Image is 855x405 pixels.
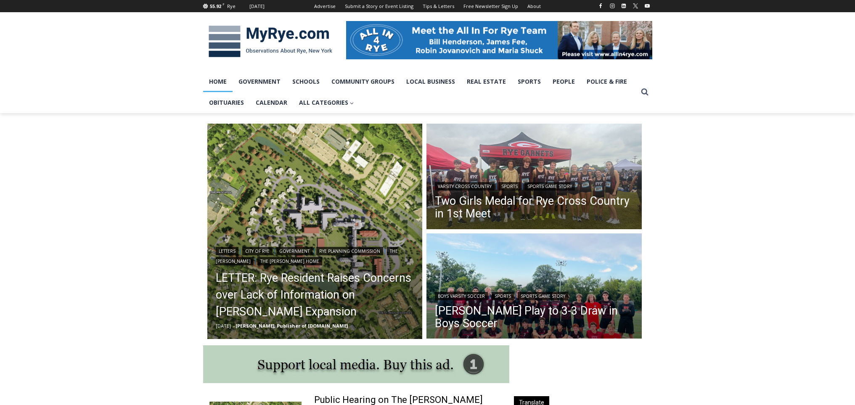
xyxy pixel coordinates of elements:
[233,323,236,329] span: –
[492,292,514,300] a: Sports
[249,3,265,10] div: [DATE]
[400,71,461,92] a: Local Business
[316,247,383,255] a: Rye Planning Commission
[203,71,637,114] nav: Primary Navigation
[216,323,231,329] time: [DATE]
[222,2,225,6] span: F
[607,1,617,11] a: Instagram
[250,92,293,113] a: Calendar
[637,85,652,100] button: View Search Form
[346,21,652,59] img: All in for Rye
[581,71,633,92] a: Police & Fire
[216,270,414,320] a: LETTER: Rye Resident Raises Concerns over Lack of Information on [PERSON_NAME] Expansion
[203,345,509,383] img: support local media, buy this ad
[299,98,354,107] span: All Categories
[524,182,575,191] a: Sports Game Story
[547,71,581,92] a: People
[435,180,633,191] div: | |
[216,245,414,265] div: | | | | |
[242,247,273,255] a: City of Rye
[426,233,642,341] a: Read More Rye, Harrison Play to 3-3 Draw in Boys Soccer
[512,71,547,92] a: Sports
[257,257,322,265] a: The [PERSON_NAME] Home
[326,71,400,92] a: Community Groups
[435,304,633,330] a: [PERSON_NAME] Play to 3-3 Draw in Boys Soccer
[207,124,423,339] img: (PHOTO: Illustrative plan of The Osborn's proposed site plan from the July 10, 2025 planning comm...
[293,92,360,113] a: All Categories
[498,182,521,191] a: Sports
[236,323,348,329] a: [PERSON_NAME], Publisher of [DOMAIN_NAME]
[596,1,606,11] a: Facebook
[210,3,221,9] span: 55.92
[461,71,512,92] a: Real Estate
[619,1,629,11] a: Linkedin
[216,247,238,255] a: Letters
[426,124,642,231] img: (PHOTO: The Rye Varsity Cross Country team after their first meet on Saturday, September 6, 2025....
[227,3,236,10] div: Rye
[435,182,495,191] a: Varsity Cross Country
[435,195,633,220] a: Two Girls Medal for Rye Cross Country in 1st Meet
[435,290,633,300] div: | |
[203,20,338,64] img: MyRye.com
[203,92,250,113] a: Obituaries
[276,247,312,255] a: Government
[203,71,233,92] a: Home
[426,124,642,231] a: Read More Two Girls Medal for Rye Cross Country in 1st Meet
[435,292,488,300] a: Boys Varsity Soccer
[286,71,326,92] a: Schools
[426,233,642,341] img: (PHOTO: The 2025 Rye Boys Varsity Soccer team. Contributed.)
[233,71,286,92] a: Government
[630,1,641,11] a: X
[207,124,423,339] a: Read More LETTER: Rye Resident Raises Concerns over Lack of Information on Osborn Expansion
[518,292,568,300] a: Sports Game Story
[642,1,652,11] a: YouTube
